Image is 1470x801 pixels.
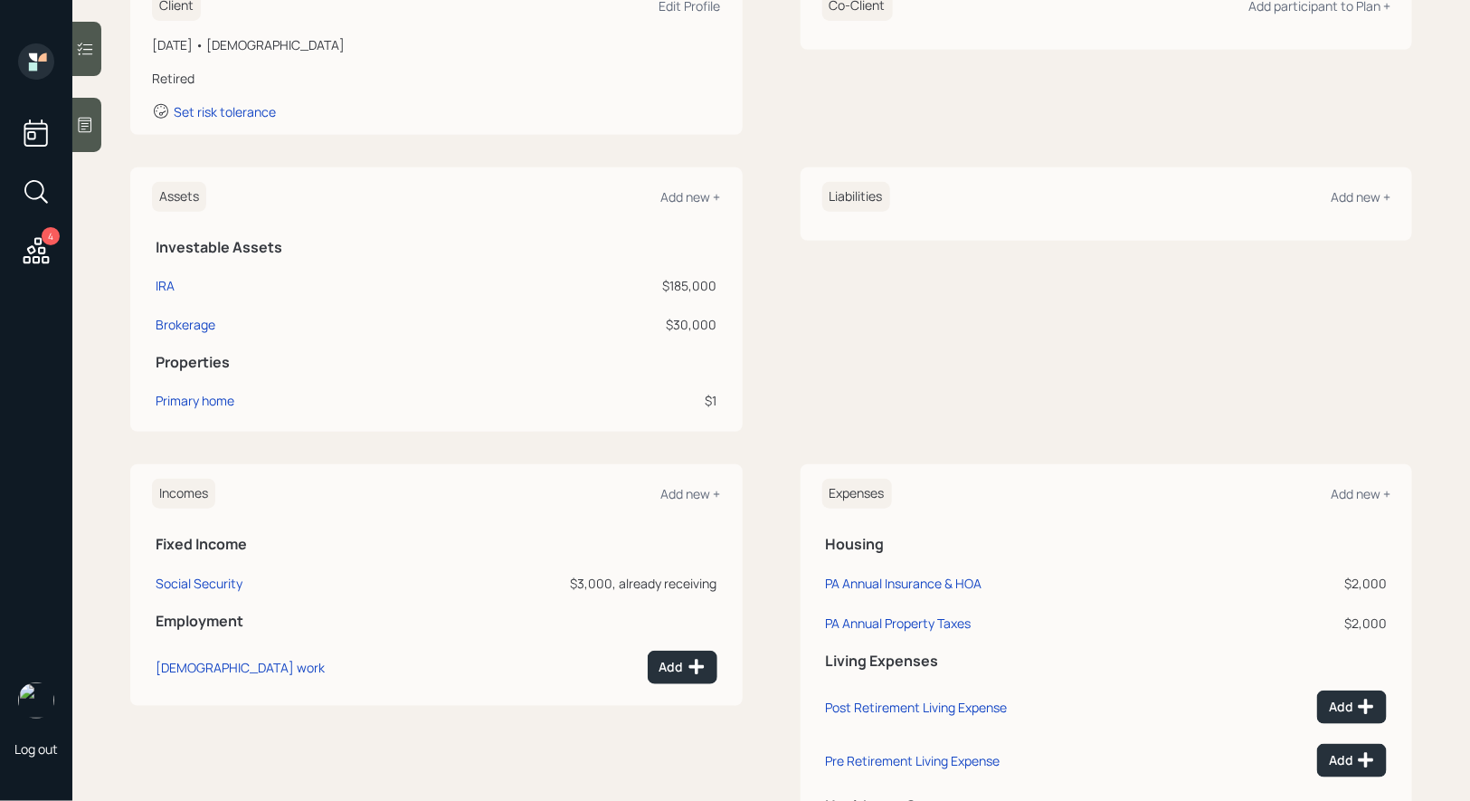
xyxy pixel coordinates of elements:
h5: Employment [156,613,717,630]
h5: Properties [156,354,717,371]
div: Brokerage [156,315,215,334]
div: Social Security [156,575,242,592]
h5: Investable Assets [156,239,717,256]
div: IRA [156,276,175,295]
div: Add new + [661,485,721,502]
h6: Assets [152,182,206,212]
button: Add [648,651,717,684]
div: Set risk tolerance [174,103,276,120]
div: Pre Retirement Living Expense [826,752,1001,769]
div: $185,000 [487,276,716,295]
div: $1 [487,391,716,410]
h5: Living Expenses [826,653,1388,670]
h5: Fixed Income [156,536,717,553]
button: Add [1317,744,1387,777]
h6: Liabilities [822,182,890,212]
div: $3,000, already receiving [460,574,717,593]
h5: Housing [826,536,1388,553]
div: $2,000 [1237,574,1387,593]
div: [DATE] • [DEMOGRAPHIC_DATA] [152,35,721,54]
div: Add [1329,698,1375,716]
div: PA Annual Property Taxes [826,615,972,632]
div: Retired [152,69,721,88]
button: Add [1317,691,1387,724]
div: Add new + [1331,188,1390,205]
div: Add [659,658,706,676]
div: Add [1329,751,1375,769]
div: Log out [14,740,58,758]
div: 4 [42,227,60,245]
div: Primary home [156,391,234,410]
div: $2,000 [1237,614,1387,633]
div: Post Retirement Living Expense [826,699,1008,716]
div: Add new + [1331,485,1390,502]
div: $30,000 [487,315,716,334]
h6: Incomes [152,479,215,509]
div: [DEMOGRAPHIC_DATA] work [156,659,325,676]
div: Add new + [661,188,721,205]
h6: Expenses [822,479,892,509]
img: treva-nostdahl-headshot.png [18,682,54,719]
div: PA Annual Insurance & HOA [826,575,982,592]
